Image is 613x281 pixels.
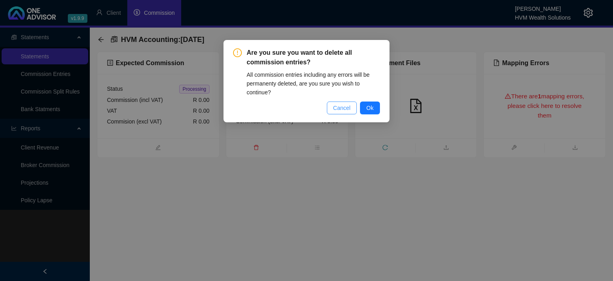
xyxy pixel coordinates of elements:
[366,104,374,112] span: Ok
[233,48,242,57] span: exclamation-circle
[247,48,380,67] span: Are you sure you want to delete all commission entries?
[360,102,380,114] button: Ok
[247,70,380,97] div: All commission entries including any errors will be permanenty deleted, are you sure you wish to ...
[333,104,351,112] span: Cancel
[327,102,357,114] button: Cancel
